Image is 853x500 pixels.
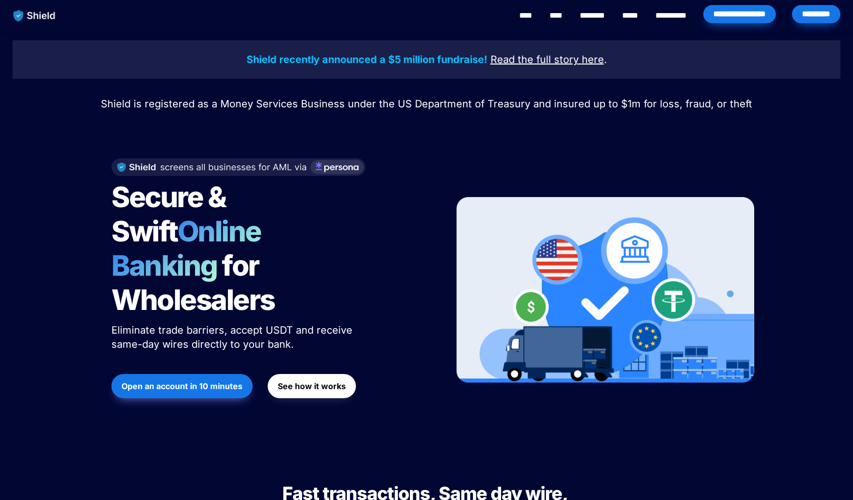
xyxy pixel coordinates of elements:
[111,248,275,317] span: for Wholesalers
[582,53,604,66] u: here
[111,180,230,248] span: Secure & Swift
[111,214,271,283] span: Online Banking
[604,53,607,66] span: .
[268,374,356,398] button: See how it works
[491,53,579,66] u: Read the full story
[268,369,356,403] a: See how it works
[582,55,604,65] a: here
[9,5,60,26] img: website logo
[111,324,355,350] span: Eliminate trade barriers, accept USDT and receive same-day wires directly to your bank.
[121,381,242,391] strong: Open an account in 10 minutes
[278,381,346,391] strong: See how it works
[247,53,488,66] strong: Shield recently announced a $5 million fundraise!
[491,55,579,65] a: Read the full story
[111,369,253,403] a: Open an account in 10 minutes
[111,374,253,398] button: Open an account in 10 minutes
[101,98,752,110] span: Shield is registered as a Money Services Business under the US Department of Treasury and insured...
